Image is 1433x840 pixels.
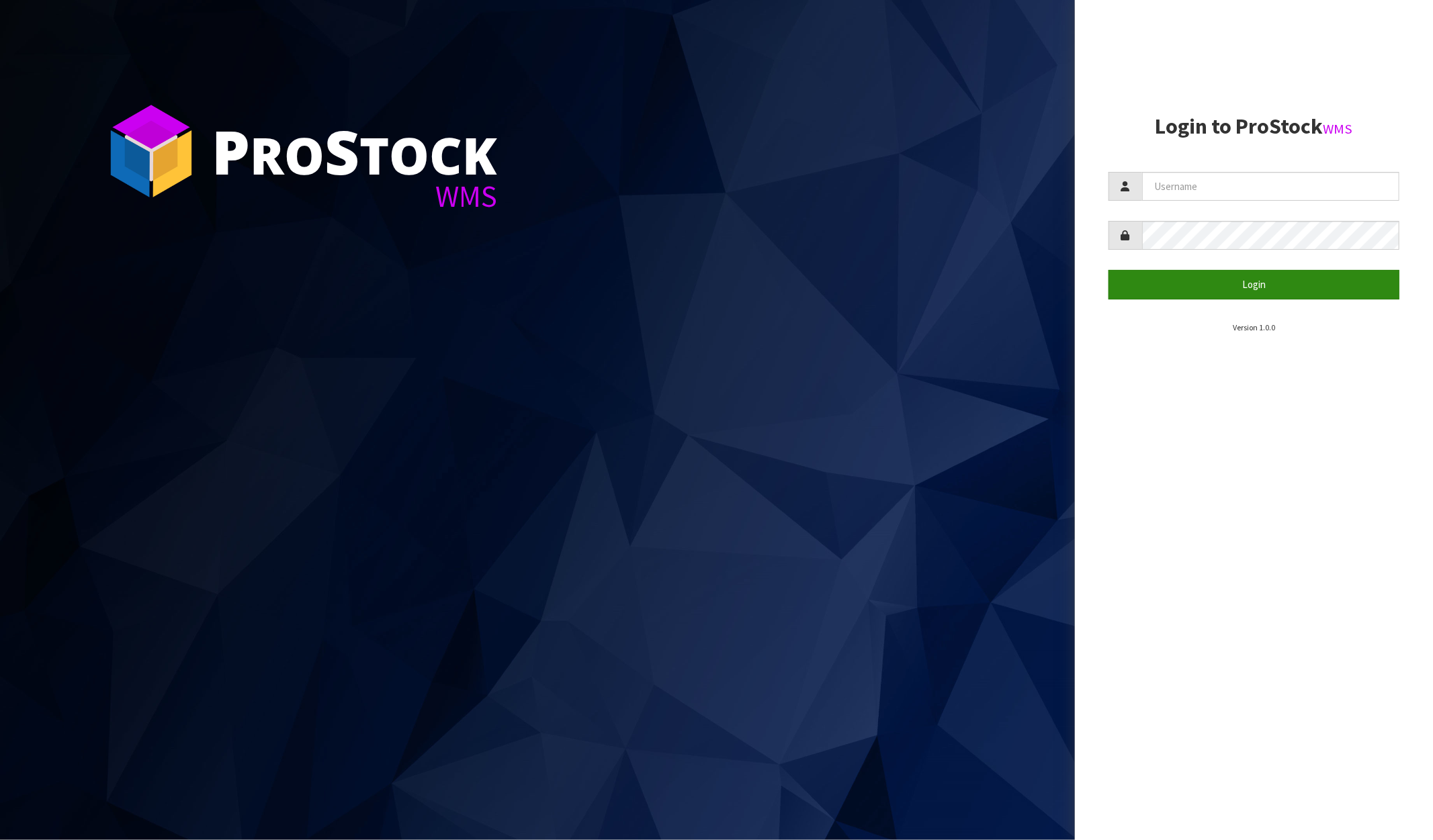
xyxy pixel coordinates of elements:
small: WMS [1323,120,1352,138]
button: Login [1109,270,1399,299]
span: S [324,110,359,192]
small: Version 1.0.0 [1233,322,1275,332]
input: Username [1142,172,1399,201]
div: ro tock [212,121,497,181]
img: ProStock Cube [101,101,202,201]
h2: Login to ProStock [1109,115,1399,138]
div: WMS [212,181,497,212]
span: P [212,110,250,192]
